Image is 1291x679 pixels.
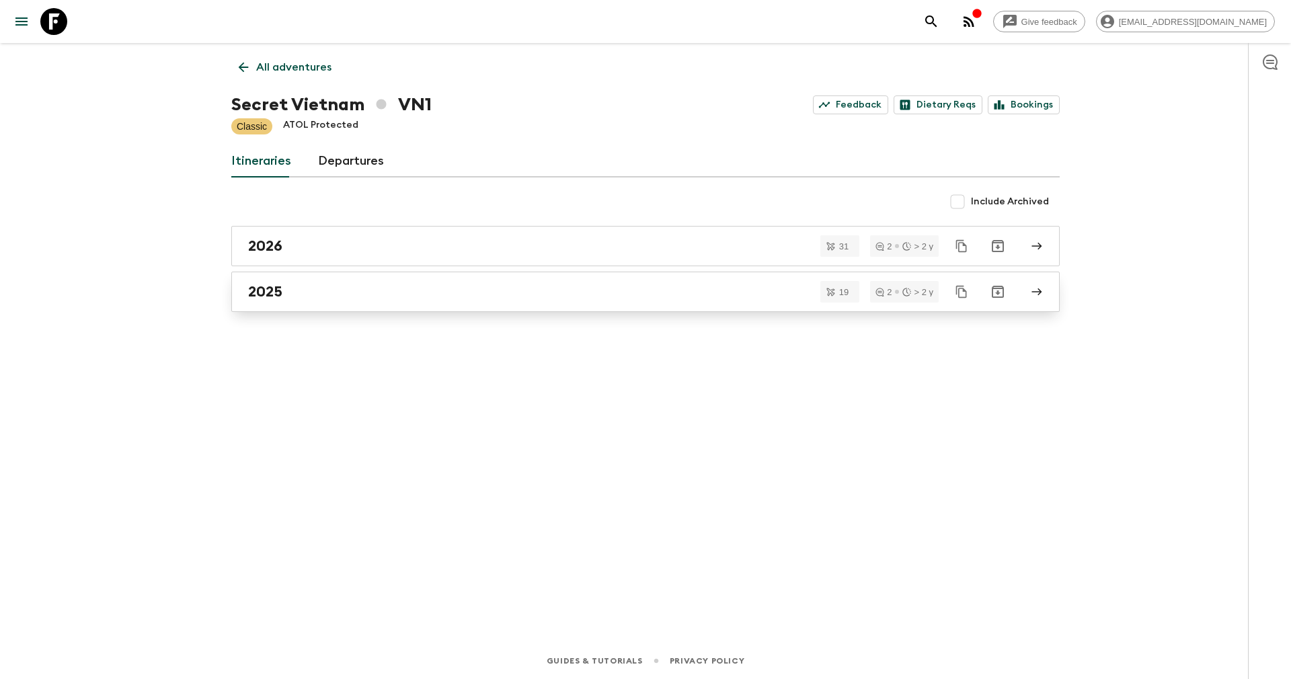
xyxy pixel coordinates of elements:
[949,280,974,304] button: Duplicate
[984,233,1011,259] button: Archive
[831,242,857,251] span: 31
[813,95,888,114] a: Feedback
[875,242,892,251] div: 2
[237,120,267,133] p: Classic
[231,54,339,81] a: All adventures
[248,237,282,255] h2: 2026
[984,278,1011,305] button: Archive
[8,8,35,35] button: menu
[256,59,331,75] p: All adventures
[993,11,1085,32] a: Give feedback
[231,145,291,177] a: Itineraries
[1111,17,1274,27] span: [EMAIL_ADDRESS][DOMAIN_NAME]
[831,288,857,296] span: 19
[231,226,1060,266] a: 2026
[231,91,432,118] h1: Secret Vietnam VN1
[918,8,945,35] button: search adventures
[248,283,282,301] h2: 2025
[547,653,643,668] a: Guides & Tutorials
[1014,17,1085,27] span: Give feedback
[902,288,933,296] div: > 2 y
[971,195,1049,208] span: Include Archived
[231,272,1060,312] a: 2025
[988,95,1060,114] a: Bookings
[875,288,892,296] div: 2
[318,145,384,177] a: Departures
[1096,11,1275,32] div: [EMAIL_ADDRESS][DOMAIN_NAME]
[283,118,358,134] p: ATOL Protected
[902,242,933,251] div: > 2 y
[949,234,974,258] button: Duplicate
[894,95,982,114] a: Dietary Reqs
[670,653,744,668] a: Privacy Policy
